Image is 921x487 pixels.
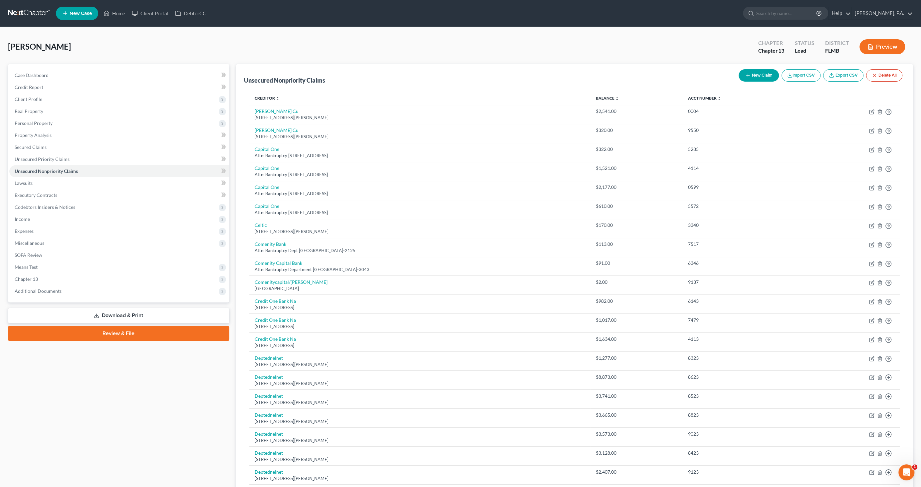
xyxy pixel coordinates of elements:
a: Client Portal [128,7,172,19]
div: Chapter [758,39,784,47]
div: $1,634.00 [595,336,677,342]
div: 0004 [688,108,797,115]
a: Secured Claims [9,141,229,153]
a: [PERSON_NAME] Cu [255,127,299,133]
a: DebtorCC [172,7,209,19]
span: Chapter 13 [15,276,38,282]
span: Credit Report [15,84,43,90]
a: Deptednelnet [255,412,283,418]
div: $1,277.00 [595,355,677,361]
div: [STREET_ADDRESS][PERSON_NAME] [255,229,585,235]
div: Attn: Bankruptcy [STREET_ADDRESS] [255,210,585,216]
a: Creditor unfold_more [255,96,280,101]
span: Lawsuits [15,180,33,186]
a: Capital One [255,146,279,152]
span: Income [15,216,30,222]
a: Executory Contracts [9,189,229,201]
i: unfold_more [615,97,619,101]
a: Review & File [8,326,229,341]
div: [STREET_ADDRESS][PERSON_NAME] [255,380,585,387]
div: $1,017.00 [595,317,677,323]
a: Capital One [255,165,279,171]
div: 7479 [688,317,797,323]
span: Secured Claims [15,144,47,150]
div: 4114 [688,165,797,172]
div: $322.00 [595,146,677,153]
input: Search by name... [756,7,817,19]
div: $3,741.00 [595,393,677,399]
div: 3340 [688,222,797,229]
a: Comenity Capital Bank [255,260,302,266]
button: Import CSV [782,69,820,82]
a: Property Analysis [9,129,229,141]
div: Attn: Bankruptcy [STREET_ADDRESS] [255,191,585,197]
a: Comenitycapital/[PERSON_NAME] [255,279,328,285]
div: 9023 [688,431,797,437]
div: Attn: Bankruptcy Department [GEOGRAPHIC_DATA]-3043 [255,266,585,273]
a: Balance unfold_more [595,96,619,101]
div: $91.00 [595,260,677,266]
span: 1 [912,464,917,470]
div: [STREET_ADDRESS][PERSON_NAME] [255,361,585,368]
a: Unsecured Nonpriority Claims [9,165,229,177]
div: 8523 [688,393,797,399]
div: [STREET_ADDRESS][PERSON_NAME] [255,115,585,121]
a: Case Dashboard [9,69,229,81]
div: $3,128.00 [595,450,677,456]
a: Help [828,7,851,19]
span: Case Dashboard [15,72,49,78]
span: 13 [778,47,784,54]
div: $1,521.00 [595,165,677,172]
div: $610.00 [595,203,677,210]
div: 9137 [688,279,797,285]
div: Unsecured Nonpriority Claims [244,76,325,84]
div: $113.00 [595,241,677,247]
div: 6346 [688,260,797,266]
span: Real Property [15,108,43,114]
span: Unsecured Priority Claims [15,156,70,162]
div: [STREET_ADDRESS] [255,323,585,330]
div: 5572 [688,203,797,210]
div: $2,541.00 [595,108,677,115]
span: [PERSON_NAME] [8,42,71,51]
div: [STREET_ADDRESS][PERSON_NAME] [255,418,585,425]
div: $8,873.00 [595,374,677,380]
a: [PERSON_NAME], P.A. [851,7,913,19]
div: $982.00 [595,298,677,304]
a: SOFA Review [9,249,229,261]
a: Credit One Bank Na [255,298,296,304]
div: 9550 [688,127,797,134]
a: Capital One [255,184,279,190]
a: Deptednelnet [255,469,283,475]
span: Miscellaneous [15,240,44,246]
button: Preview [859,39,905,54]
span: Means Test [15,264,38,270]
div: [STREET_ADDRESS][PERSON_NAME] [255,399,585,406]
a: Deptednelnet [255,431,283,437]
div: $2,177.00 [595,184,677,191]
div: $170.00 [595,222,677,229]
a: [PERSON_NAME] Cu [255,108,299,114]
div: 7517 [688,241,797,247]
div: $2.00 [595,279,677,285]
span: Codebtors Insiders & Notices [15,204,75,210]
span: Property Analysis [15,132,52,138]
div: FLMB [825,47,849,55]
div: District [825,39,849,47]
i: unfold_more [276,97,280,101]
span: Executory Contracts [15,192,57,198]
a: Credit One Bank Na [255,317,296,323]
div: [STREET_ADDRESS] [255,342,585,349]
div: $3,573.00 [595,431,677,437]
button: New Claim [739,69,779,82]
div: 9123 [688,469,797,475]
div: [STREET_ADDRESS][PERSON_NAME] [255,475,585,482]
a: Deptednelnet [255,393,283,399]
span: New Case [70,11,92,16]
a: Home [100,7,128,19]
div: [STREET_ADDRESS] [255,304,585,311]
a: Celtic [255,222,267,228]
div: 5285 [688,146,797,153]
a: Deptednelnet [255,374,283,380]
div: 4113 [688,336,797,342]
